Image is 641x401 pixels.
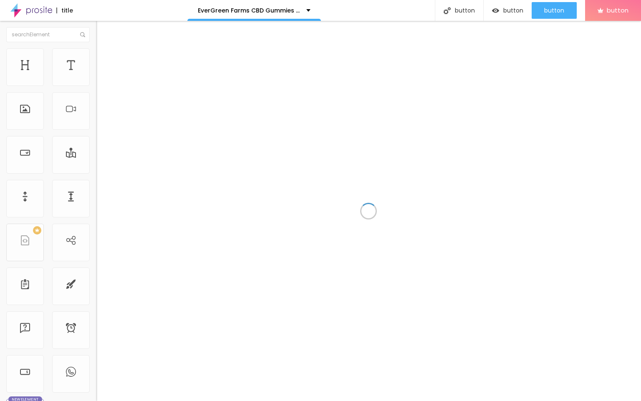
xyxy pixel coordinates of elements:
[56,8,73,13] div: title
[6,27,90,42] input: searchElement
[492,7,499,14] img: view-1.svg
[503,7,523,14] span: button
[80,32,85,37] img: Icone
[607,7,628,14] span: button
[484,2,532,19] button: button
[444,7,451,14] img: Icone
[532,2,577,19] button: button
[544,7,564,14] span: button
[198,8,300,13] p: EverGreen Farms CBD Gummies We Tested It For 90 Days. How does it work?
